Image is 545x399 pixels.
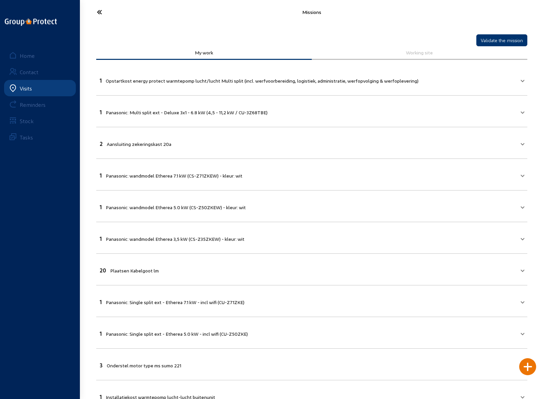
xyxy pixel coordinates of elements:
[96,195,527,218] mat-expansion-panel-header: 1Panasonic: wandmodel Etherea 5.0 kW (CS-Z50ZKEW) - kleur: wit
[96,289,527,313] mat-expansion-panel-header: 1Panasonic: Single split ext - Etherea 7.1 kW - incl wifi (CU-Z71ZKE)
[96,131,527,154] mat-expansion-panel-header: 2Aansluiting zekeringskast 20a
[100,77,102,84] span: 1
[100,267,106,273] span: 20
[20,52,35,59] div: Home
[110,268,159,273] span: Plaatsen Kabelgoot lm
[96,258,527,281] mat-expansion-panel-header: 20Plaatsen Kabelgoot lm
[100,235,102,242] span: 1
[20,101,46,108] div: Reminders
[107,363,181,368] span: Onderstel motor type ms sumo 221
[317,50,523,55] div: Working site
[476,34,527,46] button: Validate the mission
[106,299,244,305] span: Panasonic: Single split ext - Etherea 7.1 kW - incl wifi (CU-Z71ZKE)
[100,362,103,368] span: 3
[4,113,76,129] a: Stock
[106,110,268,115] span: Panasonic: Multi split ext - Deluxe 3x1 - 6.8 kW (4,5 - 11,2 kW / CU-3Z68TBE)
[96,163,527,186] mat-expansion-panel-header: 1Panasonic: wandmodel Etherea 7.1 kW (CS-Z71ZKEW) - kleur: wit
[100,172,102,179] span: 1
[101,50,307,55] div: My work
[106,236,244,242] span: Panasonic: wandmodel Etherea 3,5 kW (CS-Z35ZKEW) - kleur: wit
[100,330,102,337] span: 1
[4,80,76,96] a: Visits
[106,204,246,210] span: Panasonic: wandmodel Etherea 5.0 kW (CS-Z50ZKEW) - kleur: wit
[4,129,76,145] a: Tasks
[20,134,33,140] div: Tasks
[20,85,32,92] div: Visits
[4,47,76,64] a: Home
[20,69,38,75] div: Contact
[20,118,34,124] div: Stock
[106,78,419,84] span: Opstartkost energy protect warmtepomp lucht/lucht Multi split (incl. werfvoorbereiding, logistiek...
[106,173,242,179] span: Panasonic: wandmodel Etherea 7.1 kW (CS-Z71ZKEW) - kleur: wit
[96,68,527,91] mat-expansion-panel-header: 1Opstartkost energy protect warmtepomp lucht/lucht Multi split (incl. werfvoorbereiding, logistie...
[100,299,102,305] span: 1
[100,109,102,115] span: 1
[100,140,103,147] span: 2
[162,9,461,15] div: Missions
[96,226,527,249] mat-expansion-panel-header: 1Panasonic: wandmodel Etherea 3,5 kW (CS-Z35ZKEW) - kleur: wit
[96,100,527,123] mat-expansion-panel-header: 1Panasonic: Multi split ext - Deluxe 3x1 - 6.8 kW (4,5 - 11,2 kW / CU-3Z68TBE)
[96,353,527,376] mat-expansion-panel-header: 3Onderstel motor type ms sumo 221
[4,64,76,80] a: Contact
[4,96,76,113] a: Reminders
[96,321,527,344] mat-expansion-panel-header: 1Panasonic: Single split ext - Etherea 5.0 kW - incl wifi (CU-Z50ZKE)
[106,331,248,337] span: Panasonic: Single split ext - Etherea 5.0 kW - incl wifi (CU-Z50ZKE)
[107,141,171,147] span: Aansluiting zekeringskast 20a
[100,204,102,210] span: 1
[5,18,57,26] img: logo-oneline.png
